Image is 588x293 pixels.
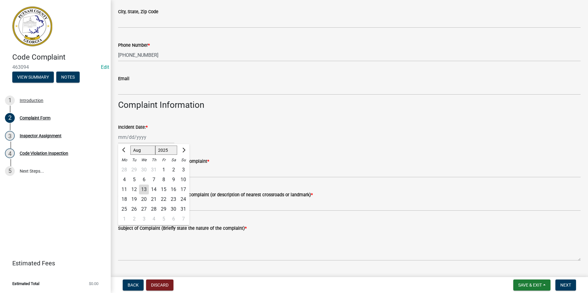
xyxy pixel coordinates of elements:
[169,175,178,185] div: Saturday, August 9, 2025
[119,155,129,165] div: Mo
[20,134,62,138] div: Inspector Assignment
[149,194,159,204] div: Thursday, August 21, 2025
[178,185,188,194] div: 17
[129,185,139,194] div: Tuesday, August 12, 2025
[178,194,188,204] div: Sunday, August 24, 2025
[178,204,188,214] div: 31
[159,214,169,224] div: Friday, September 5, 2025
[119,165,129,175] div: Monday, July 28, 2025
[119,175,129,185] div: Monday, August 4, 2025
[169,185,178,194] div: 16
[119,204,129,214] div: Monday, August 25, 2025
[159,214,169,224] div: 5
[139,204,149,214] div: Wednesday, August 27, 2025
[169,185,178,194] div: Saturday, August 16, 2025
[139,214,149,224] div: 3
[178,204,188,214] div: Sunday, August 31, 2025
[5,131,15,141] div: 3
[129,214,139,224] div: 2
[178,185,188,194] div: Sunday, August 17, 2025
[178,155,188,165] div: Su
[178,214,188,224] div: 7
[149,175,159,185] div: Thursday, August 7, 2025
[149,214,159,224] div: Thursday, September 4, 2025
[169,194,178,204] div: Saturday, August 23, 2025
[101,64,109,70] wm-modal-confirm: Edit Application Number
[178,194,188,204] div: 24
[169,204,178,214] div: 30
[119,185,129,194] div: 11
[118,77,129,81] label: Email
[169,165,178,175] div: Saturday, August 2, 2025
[159,175,169,185] div: 8
[129,185,139,194] div: 12
[119,165,129,175] div: 28
[89,282,98,286] span: $0.00
[159,204,169,214] div: Friday, August 29, 2025
[130,146,155,155] select: Select month
[513,279,550,291] button: Save & Exit
[129,155,139,165] div: Tu
[119,194,129,204] div: 18
[129,204,139,214] div: Tuesday, August 26, 2025
[149,165,159,175] div: 31
[12,6,52,46] img: Putnam County, Georgia
[128,283,139,287] span: Back
[159,165,169,175] div: Friday, August 1, 2025
[118,100,581,110] h3: Complaint Information
[118,226,247,231] label: Subject of Complaint (Briefly state the nature of the complaint)
[12,282,39,286] span: Estimated Total
[518,283,542,287] span: Save & Exit
[20,151,68,155] div: Code Violation Inspection
[146,279,173,291] button: Discard
[139,194,149,204] div: Wednesday, August 20, 2025
[159,185,169,194] div: Friday, August 15, 2025
[119,204,129,214] div: 25
[139,165,149,175] div: 30
[12,72,54,83] button: View Summary
[139,175,149,185] div: Wednesday, August 6, 2025
[555,279,576,291] button: Next
[149,165,159,175] div: Thursday, July 31, 2025
[119,214,129,224] div: 1
[149,204,159,214] div: 28
[101,64,109,70] a: Edit
[129,165,139,175] div: Tuesday, July 29, 2025
[159,185,169,194] div: 15
[118,125,148,130] label: Incident Date:
[139,214,149,224] div: Wednesday, September 3, 2025
[5,166,15,176] div: 5
[129,204,139,214] div: 26
[118,131,174,143] input: mm/dd/yyyy
[129,194,139,204] div: 19
[20,116,50,120] div: Complaint Form
[56,75,80,80] wm-modal-confirm: Notes
[5,148,15,158] div: 4
[129,214,139,224] div: Tuesday, September 2, 2025
[12,53,106,62] h4: Code Complaint
[169,214,178,224] div: 6
[129,194,139,204] div: Tuesday, August 19, 2025
[169,165,178,175] div: 2
[139,185,149,194] div: 13
[139,175,149,185] div: 6
[149,185,159,194] div: Thursday, August 14, 2025
[155,146,177,155] select: Select year
[149,155,159,165] div: Th
[159,194,169,204] div: Friday, August 22, 2025
[159,204,169,214] div: 29
[118,43,150,48] label: Phone Number
[129,165,139,175] div: 29
[169,204,178,214] div: Saturday, August 30, 2025
[169,155,178,165] div: Sa
[139,204,149,214] div: 27
[129,175,139,185] div: Tuesday, August 5, 2025
[5,113,15,123] div: 2
[149,214,159,224] div: 4
[149,185,159,194] div: 14
[159,155,169,165] div: Fr
[169,194,178,204] div: 23
[119,214,129,224] div: Monday, September 1, 2025
[180,145,187,155] button: Next month
[139,165,149,175] div: Wednesday, July 30, 2025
